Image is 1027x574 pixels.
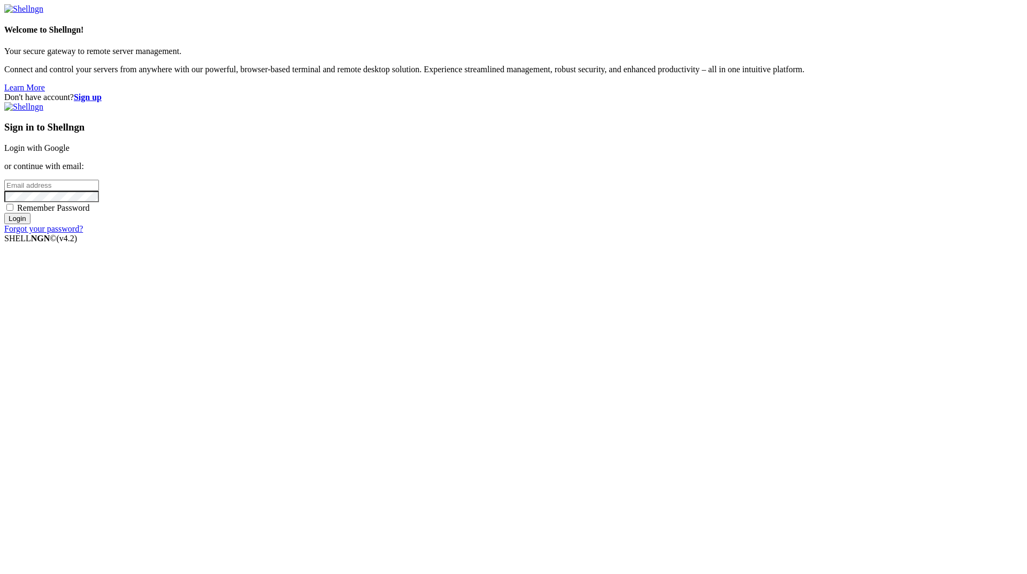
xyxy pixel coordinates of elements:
input: Email address [4,180,99,191]
input: Remember Password [6,204,13,211]
span: 4.2.0 [57,234,78,243]
b: NGN [31,234,50,243]
span: Remember Password [17,203,90,212]
a: Learn More [4,83,45,92]
div: Don't have account? [4,93,1023,102]
img: Shellngn [4,102,43,112]
a: Forgot your password? [4,224,83,233]
a: Sign up [74,93,102,102]
p: Your secure gateway to remote server management. [4,47,1023,56]
img: Shellngn [4,4,43,14]
input: Login [4,213,30,224]
h4: Welcome to Shellngn! [4,25,1023,35]
h3: Sign in to Shellngn [4,121,1023,133]
a: Login with Google [4,143,70,152]
p: or continue with email: [4,162,1023,171]
span: SHELL © [4,234,77,243]
p: Connect and control your servers from anywhere with our powerful, browser-based terminal and remo... [4,65,1023,74]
